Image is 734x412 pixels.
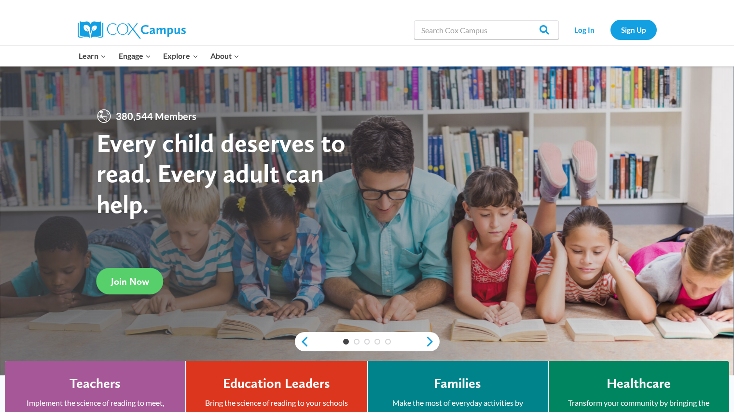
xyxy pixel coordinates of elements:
h4: Teachers [69,375,121,392]
a: 1 [343,339,349,345]
a: 2 [354,339,360,345]
h4: Healthcare [607,375,671,392]
span: Engage [119,50,151,62]
img: Cox Campus [78,21,186,39]
a: previous [295,336,309,347]
a: next [425,336,440,347]
h4: Education Leaders [223,375,330,392]
nav: Primary Navigation [73,46,246,66]
span: 380,544 Members [112,108,200,124]
a: Join Now [97,268,164,294]
nav: Secondary Navigation [564,20,657,40]
strong: Every child deserves to read. Every adult can help. [97,127,346,219]
div: content slider buttons [295,332,440,351]
h4: Families [434,375,481,392]
a: 3 [364,339,370,345]
a: 5 [385,339,391,345]
span: Join Now [111,276,149,287]
a: Log In [564,20,606,40]
span: Explore [163,50,198,62]
span: Learn [79,50,106,62]
a: Sign Up [610,20,657,40]
input: Search Cox Campus [414,20,559,40]
span: About [210,50,239,62]
a: 4 [374,339,380,345]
